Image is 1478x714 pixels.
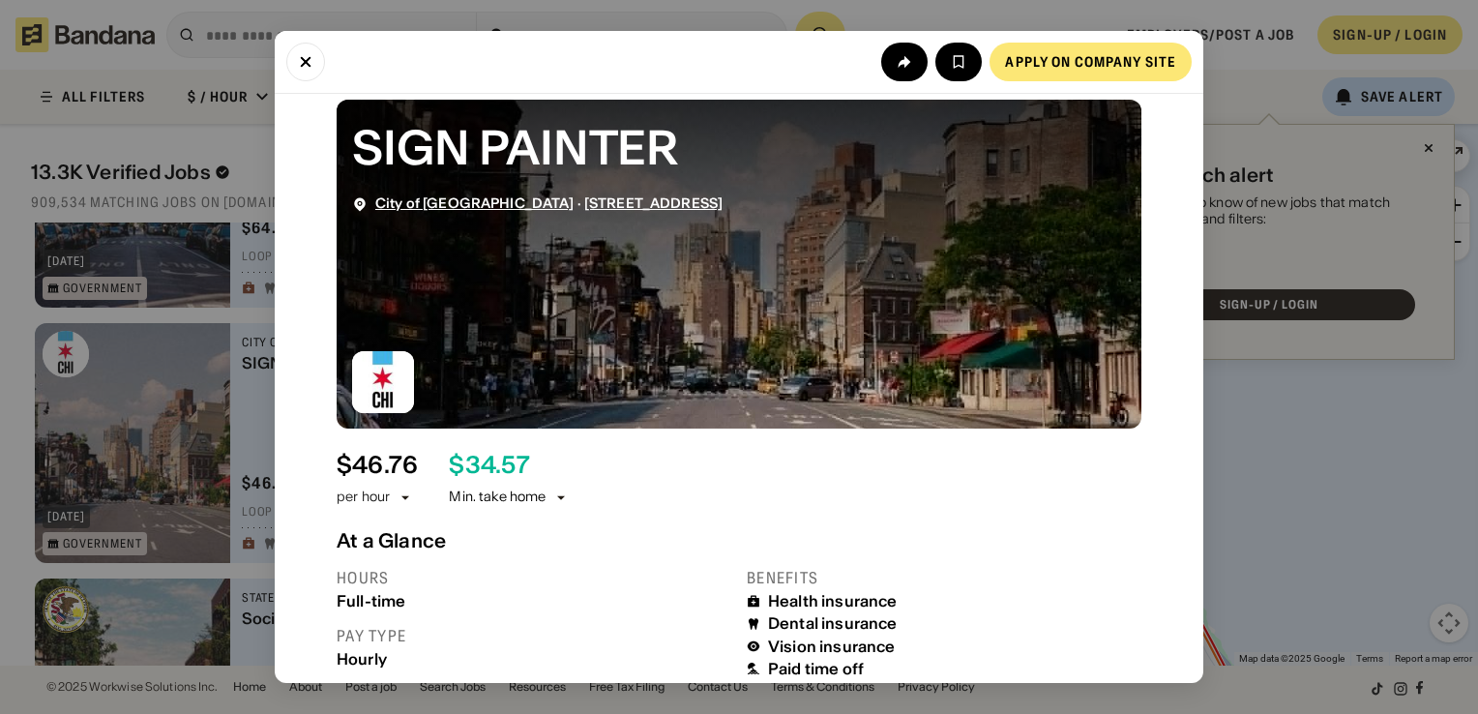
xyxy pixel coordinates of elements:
div: Paid time off [768,660,864,678]
button: Close [286,43,325,81]
div: SIGN PAINTER [352,115,1126,180]
div: Health insurance [768,592,898,610]
div: Min. take home [449,488,569,507]
div: $ 46.76 [337,452,418,480]
div: Pay type [337,626,731,646]
div: per hour [337,488,390,507]
div: Apply on company site [1005,55,1176,69]
span: [STREET_ADDRESS] [584,194,723,212]
div: Benefits [747,568,1141,588]
img: City of Chicago logo [352,351,414,413]
div: Hourly [337,650,731,669]
div: Dental insurance [768,614,898,633]
span: City of [GEOGRAPHIC_DATA] [375,194,575,212]
div: Hours [337,568,731,588]
div: Full-time [337,592,731,610]
div: · [375,195,723,212]
div: Vision insurance [768,638,896,656]
div: $ 34.57 [449,452,529,480]
div: At a Glance [337,529,1141,552]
